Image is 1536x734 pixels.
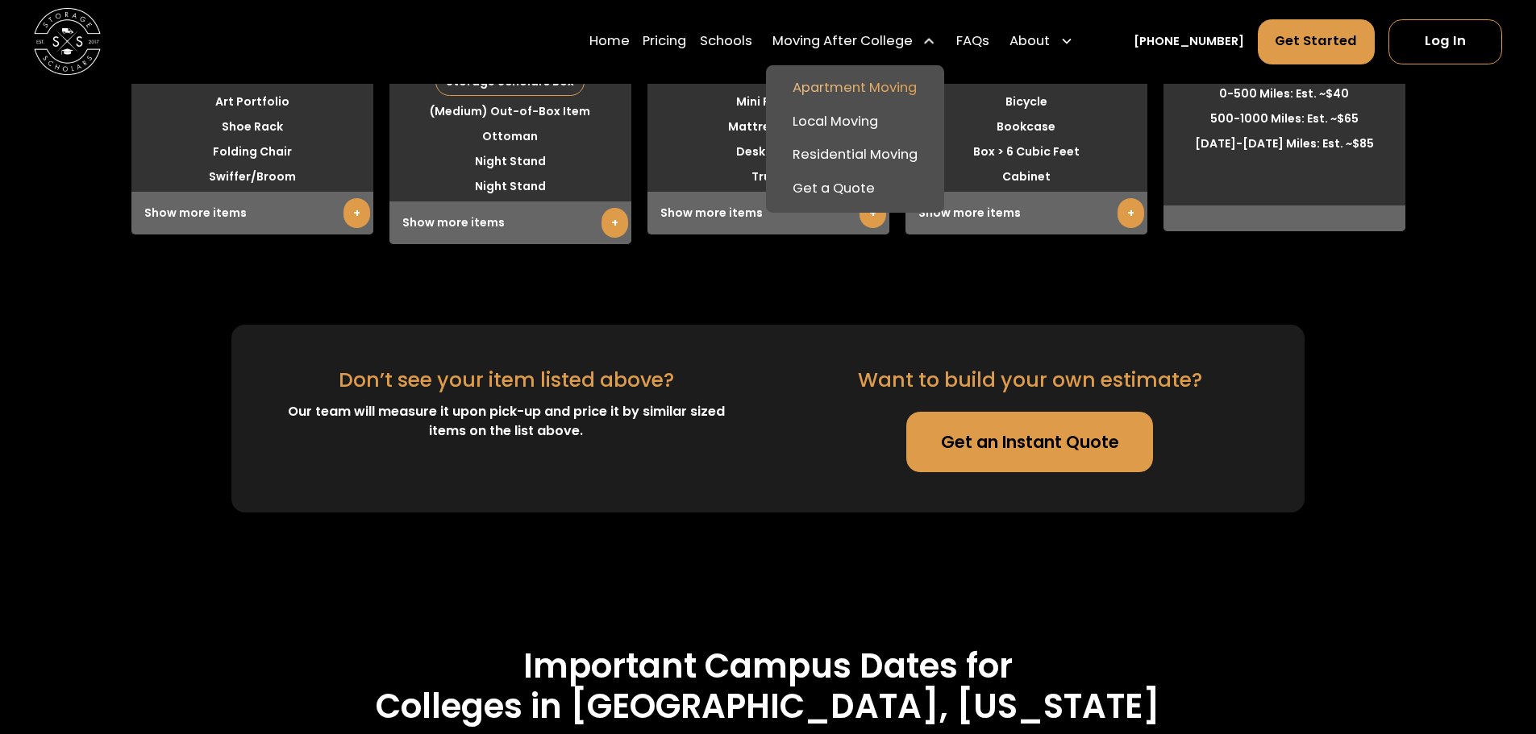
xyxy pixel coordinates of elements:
[905,89,1147,114] li: Bicycle
[131,164,373,189] li: Swiffer/Broom
[766,19,943,65] div: Moving After College
[389,201,631,244] div: Show more items
[1258,19,1376,64] a: Get Started
[1388,19,1502,64] a: Log In
[905,164,1147,189] li: Cabinet
[772,172,938,206] a: Get a Quote
[34,8,101,75] img: Storage Scholars main logo
[34,8,101,75] a: home
[131,192,373,234] div: Show more items
[164,646,1372,686] h3: Important Campus Dates for
[858,365,1202,395] div: Want to build your own estimate?
[647,114,889,139] li: Mattress Pad
[647,192,889,234] div: Show more items
[906,412,1153,472] a: Get an Instant Quote
[772,139,938,173] a: Residential Moving
[905,192,1147,234] div: Show more items
[700,19,752,65] a: Schools
[1163,81,1405,106] li: 0-500 Miles: Est. ~$40
[647,164,889,189] li: Trunk
[647,89,889,114] li: Mini Fridge
[766,65,945,213] nav: Moving After College
[1134,33,1244,51] a: [PHONE_NUMBER]
[131,139,373,164] li: Folding Chair
[389,149,631,174] li: Night Stand
[601,208,628,238] a: +
[343,198,370,228] a: +
[772,72,938,106] a: Apartment Moving
[1009,32,1050,52] div: About
[389,99,631,124] li: (Medium) Out-of-Box Item
[389,124,631,149] li: Ottoman
[647,139,889,164] li: Desk Chair
[772,106,938,139] a: Local Moving
[1163,106,1405,131] li: 500-1000 Miles: Est. ~$65
[131,114,373,139] li: Shoe Rack
[131,89,373,114] li: Art Portfolio
[1163,131,1405,156] li: [DATE]-[DATE] Miles: Est. ~$85
[860,198,886,228] a: +
[905,139,1147,164] li: Box > 6 Cubic Feet
[1118,198,1144,228] a: +
[956,19,989,65] a: FAQs
[643,19,686,65] a: Pricing
[905,114,1147,139] li: Bookcase
[1003,19,1080,65] div: About
[589,19,630,65] a: Home
[389,174,631,199] li: Night Stand
[772,32,913,52] div: Moving After College
[272,402,742,441] div: Our team will measure it upon pick-up and price it by similar sized items on the list above.
[339,365,674,395] div: Don’t see your item listed above?
[164,686,1372,727] h3: Colleges in [GEOGRAPHIC_DATA], [US_STATE]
